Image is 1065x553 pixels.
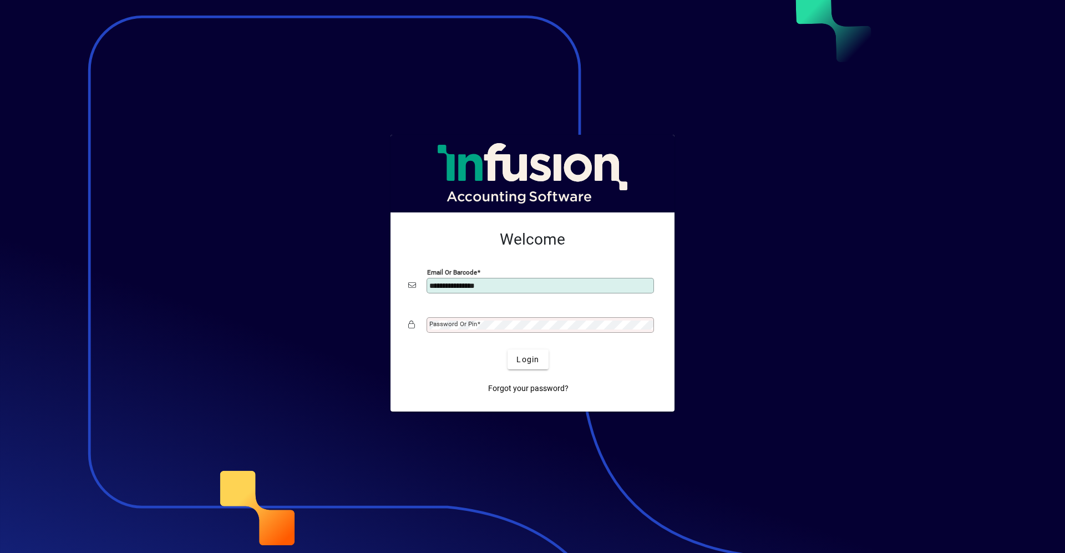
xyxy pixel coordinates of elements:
[488,383,569,394] span: Forgot your password?
[427,268,477,276] mat-label: Email or Barcode
[429,320,477,328] mat-label: Password or Pin
[484,378,573,398] a: Forgot your password?
[508,349,548,369] button: Login
[516,354,539,366] span: Login
[408,230,657,249] h2: Welcome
